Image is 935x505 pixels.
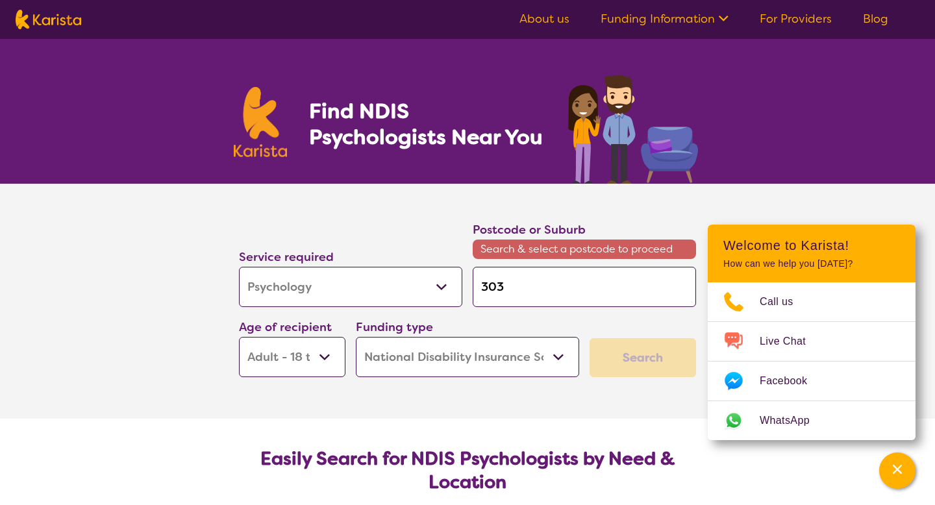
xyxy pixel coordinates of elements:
a: Funding Information [601,11,729,27]
h2: Easily Search for NDIS Psychologists by Need & Location [249,447,686,494]
span: Live Chat [760,332,821,351]
a: About us [519,11,569,27]
a: Web link opens in a new tab. [708,401,916,440]
a: For Providers [760,11,832,27]
label: Service required [239,249,334,265]
img: Karista logo [234,87,287,157]
input: Type [473,267,696,307]
span: WhatsApp [760,411,825,430]
div: Channel Menu [708,225,916,440]
ul: Choose channel [708,282,916,440]
span: Facebook [760,371,823,391]
img: psychology [564,70,701,184]
label: Age of recipient [239,319,332,335]
p: How can we help you [DATE]? [723,258,900,269]
a: Blog [863,11,888,27]
label: Funding type [356,319,433,335]
label: Postcode or Suburb [473,222,586,238]
h1: Find NDIS Psychologists Near You [309,98,549,150]
span: Search & select a postcode to proceed [473,240,696,259]
h2: Welcome to Karista! [723,238,900,253]
span: Call us [760,292,809,312]
img: Karista logo [16,10,81,29]
button: Channel Menu [879,452,916,489]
